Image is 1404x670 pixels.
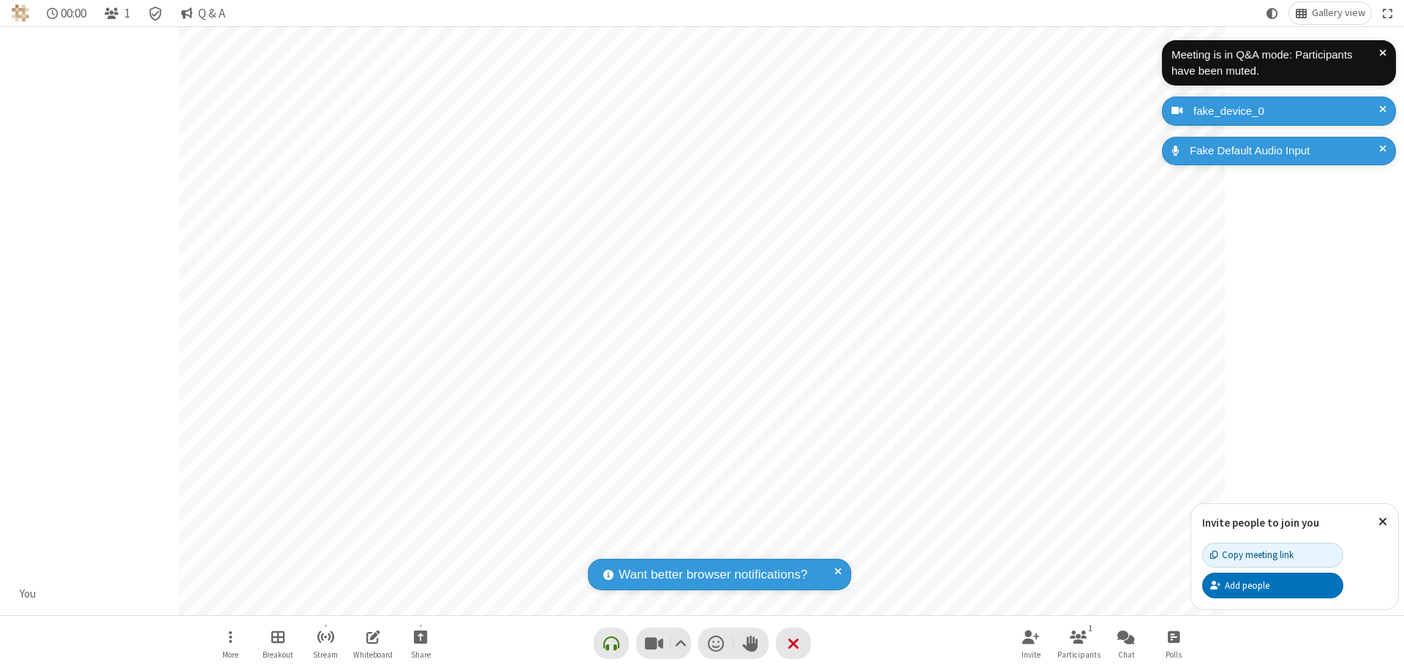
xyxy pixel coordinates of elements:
button: Close popover [1367,504,1398,540]
span: Share [411,650,431,659]
button: Open participant list [1057,622,1101,664]
button: Start streaming [303,622,347,664]
span: 1 [124,7,130,20]
button: Using system theme [1261,2,1284,24]
button: Invite participants (⌘+Shift+I) [1009,622,1053,664]
div: Copy meeting link [1210,548,1294,562]
span: Polls [1166,650,1182,659]
button: Raise hand [733,628,769,659]
span: Q & A [198,7,225,20]
span: Participants [1057,650,1101,659]
img: QA Selenium DO NOT DELETE OR CHANGE [12,4,29,22]
button: Copy meeting link [1202,543,1343,568]
span: More [222,650,238,659]
button: End or leave meeting [776,628,811,659]
button: Open participant list [98,2,136,24]
button: Video setting [671,628,690,659]
button: Change layout [1289,2,1371,24]
button: Connect your audio [594,628,629,659]
button: Q & A [175,2,231,24]
div: Meeting details Encryption enabled [142,2,170,24]
div: 1 [1084,622,1097,635]
button: Add people [1202,573,1343,598]
button: Fullscreen [1377,2,1399,24]
div: Fake Default Audio Input [1185,143,1385,159]
button: Start sharing [399,622,442,664]
button: Stop video (⌘+Shift+V) [636,628,691,659]
span: Chat [1118,650,1135,659]
button: Open poll [1152,622,1196,664]
button: Send a reaction [698,628,733,659]
button: Open menu [208,622,252,664]
span: Breakout [263,650,293,659]
div: fake_device_0 [1188,103,1385,120]
div: Timer [41,2,93,24]
div: You [15,586,42,603]
span: Invite [1022,650,1041,659]
button: Open shared whiteboard [351,622,395,664]
span: Stream [313,650,338,659]
button: Open chat [1104,622,1148,664]
span: 00:00 [61,7,86,20]
button: Manage Breakout Rooms [256,622,300,664]
div: Meeting is in Q&A mode: Participants have been muted. [1171,47,1379,80]
span: Whiteboard [353,650,393,659]
span: Gallery view [1312,7,1365,19]
label: Invite people to join you [1202,516,1319,530]
span: Want better browser notifications? [619,565,807,584]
